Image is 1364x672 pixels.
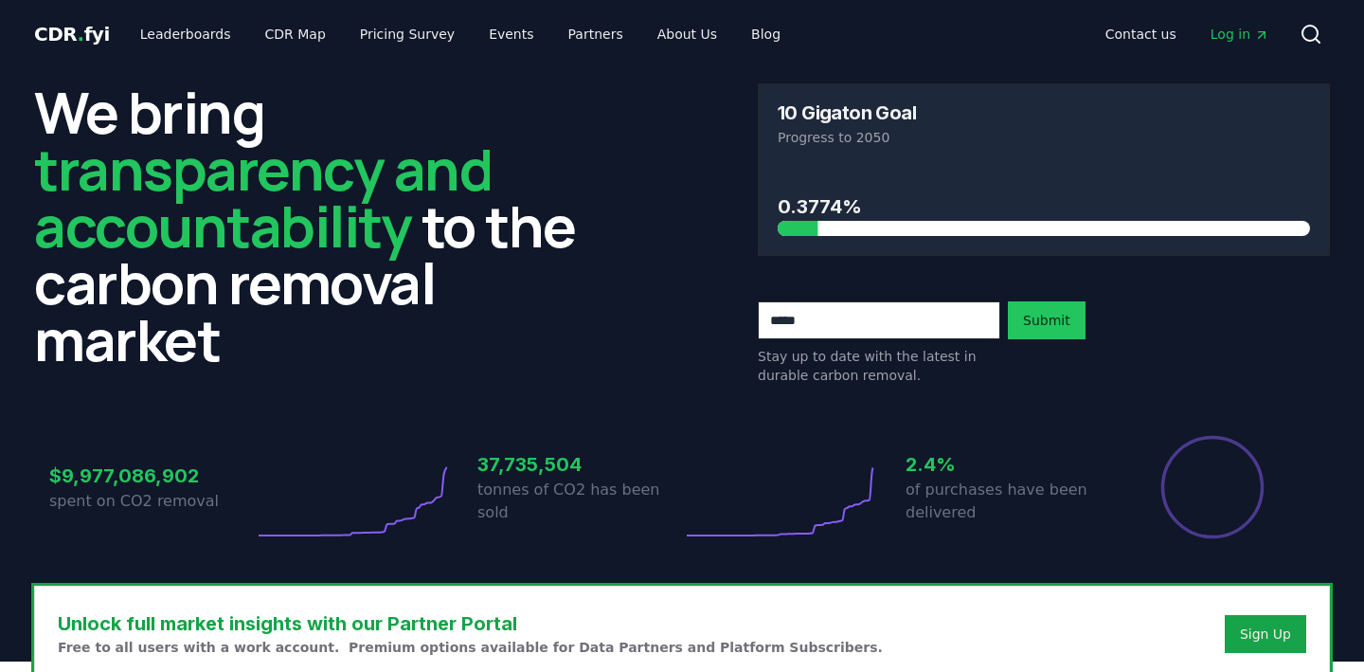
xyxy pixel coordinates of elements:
[1090,17,1284,51] nav: Main
[1225,615,1306,653] button: Sign Up
[474,17,548,51] a: Events
[49,462,254,490] h3: $9,977,086,902
[1090,17,1192,51] a: Contact us
[34,23,110,45] span: CDR fyi
[1240,625,1291,644] a: Sign Up
[1211,25,1269,44] span: Log in
[477,479,682,524] p: tonnes of CO2 has been sold
[778,103,916,122] h3: 10 Gigaton Goal
[758,347,1000,385] p: Stay up to date with the latest in durable carbon removal.
[58,638,883,657] p: Free to all users with a work account. Premium options available for Data Partners and Platform S...
[250,17,341,51] a: CDR Map
[345,17,470,51] a: Pricing Survey
[49,490,254,513] p: spent on CO2 removal
[125,17,796,51] nav: Main
[477,450,682,479] h3: 37,735,504
[78,23,84,45] span: .
[906,479,1110,524] p: of purchases have been delivered
[1159,434,1265,540] div: Percentage of sales delivered
[58,609,883,638] h3: Unlock full market insights with our Partner Portal
[34,83,606,368] h2: We bring to the carbon removal market
[778,192,1310,221] h3: 0.3774%
[34,21,110,47] a: CDR.fyi
[34,130,492,264] span: transparency and accountability
[736,17,796,51] a: Blog
[1008,301,1086,339] button: Submit
[553,17,638,51] a: Partners
[125,17,246,51] a: Leaderboards
[906,450,1110,479] h3: 2.4%
[778,128,1310,147] p: Progress to 2050
[1195,17,1284,51] a: Log in
[642,17,732,51] a: About Us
